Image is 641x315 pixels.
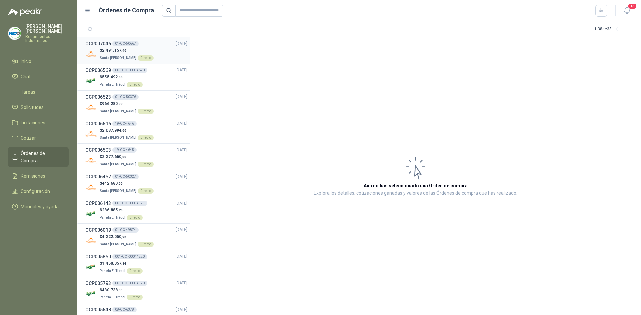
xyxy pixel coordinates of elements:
h3: OCP006503 [85,146,111,154]
span: ,20 [118,208,123,212]
span: 2.491.157 [102,48,126,53]
h3: OCP006452 [85,173,111,180]
div: Directo [127,82,143,87]
button: 13 [621,5,633,17]
p: Rodamientos Industriales [25,35,69,43]
img: Company Logo [85,155,97,166]
span: [DATE] [176,227,187,233]
span: 966.280 [102,101,123,106]
img: Company Logo [85,261,97,273]
p: $ [100,207,143,213]
div: Directo [127,295,143,300]
p: $ [100,154,154,160]
span: [DATE] [176,174,187,180]
span: Panela El Trébol [100,216,125,219]
a: OCP00651619-OC-4646[DATE] Company Logo$2.037.994,00Santa [PERSON_NAME]Directo [85,120,187,141]
span: Panela El Trébol [100,269,125,273]
h3: OCP005860 [85,253,111,260]
img: Company Logo [85,235,97,246]
h1: Órdenes de Compra [99,6,154,15]
span: Santa [PERSON_NAME] [100,136,136,139]
span: Manuales y ayuda [21,203,59,210]
h3: Aún no has seleccionado una Orden de compra [364,182,468,189]
a: OCP00704601-OC-50667[DATE] Company Logo$2.491.157,90Santa [PERSON_NAME]Directo [85,40,187,61]
div: 19-OC-4645 [112,147,137,153]
h3: OCP006569 [85,67,111,74]
h3: OCP005793 [85,280,111,287]
div: Directo [138,242,154,247]
div: 01-OC-49874 [112,227,139,233]
span: 13 [628,3,637,9]
span: ,00 [118,102,123,106]
span: ,00 [118,75,123,79]
a: Solicitudes [8,101,69,114]
h3: OCP005548 [85,306,111,313]
span: [DATE] [176,253,187,260]
div: 001-OC -00014620 [112,68,147,73]
span: [DATE] [176,147,187,153]
div: 01-OC-50376 [112,94,139,100]
span: Remisiones [21,172,45,180]
h3: OCP006523 [85,93,111,101]
span: Santa [PERSON_NAME] [100,162,136,166]
img: Company Logo [85,208,97,220]
span: [DATE] [176,67,187,73]
span: Santa [PERSON_NAME] [100,189,136,193]
p: $ [100,47,154,54]
a: Chat [8,70,69,83]
div: Directo [127,268,143,274]
a: OCP00652301-OC-50376[DATE] Company Logo$966.280,00Santa [PERSON_NAME]Directo [85,93,187,114]
span: 430.738 [102,288,123,292]
span: Chat [21,73,31,80]
div: 001-OC -00014371 [112,201,147,206]
div: Directo [138,188,154,194]
span: [DATE] [176,41,187,47]
h3: OCP007046 [85,40,111,47]
div: Directo [138,55,154,61]
span: Panela El Trébol [100,83,125,86]
a: OCP00645201-OC-50327[DATE] Company Logo$442.680,00Santa [PERSON_NAME]Directo [85,173,187,194]
span: Santa [PERSON_NAME] [100,109,136,113]
h3: OCP006143 [85,200,111,207]
span: 1.450.057 [102,261,126,266]
span: Solicitudes [21,104,44,111]
span: 286.885 [102,208,123,212]
p: $ [100,127,154,134]
span: Inicio [21,58,31,65]
span: 4.222.050 [102,234,126,239]
span: ,98 [121,235,126,239]
span: 442.680 [102,181,123,186]
h3: OCP006516 [85,120,111,127]
span: 2.037.994 [102,128,126,133]
span: ,00 [121,129,126,132]
span: [DATE] [176,200,187,207]
span: ,35 [118,288,123,292]
img: Company Logo [8,27,21,40]
span: Santa [PERSON_NAME] [100,56,136,60]
a: OCP006569001-OC -00014620[DATE] Company Logo$555.492,00Panela El TrébolDirecto [85,67,187,88]
span: Panela El Trébol [100,295,125,299]
p: Explora los detalles, cotizaciones ganadas y valores de las Órdenes de compra que has realizado. [314,189,517,197]
a: OCP00601901-OC-49874[DATE] Company Logo$4.222.050,98Santa [PERSON_NAME]Directo [85,226,187,247]
span: [DATE] [176,307,187,313]
div: 1 - 38 de 38 [594,24,633,35]
span: 2.277.660 [102,154,126,159]
div: Directo [138,162,154,167]
span: Cotizar [21,134,36,142]
p: $ [100,234,154,240]
a: Remisiones [8,170,69,182]
span: [DATE] [176,120,187,127]
img: Company Logo [85,288,97,300]
img: Company Logo [85,75,97,87]
span: 555.492 [102,75,123,79]
span: ,00 [118,182,123,185]
a: Órdenes de Compra [8,147,69,167]
a: Manuales y ayuda [8,200,69,213]
div: Directo [138,109,154,114]
div: 19-OC-4646 [112,121,137,126]
span: ,84 [121,262,126,265]
img: Company Logo [85,128,97,140]
span: ,00 [121,155,126,159]
a: Licitaciones [8,116,69,129]
span: ,90 [121,49,126,52]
